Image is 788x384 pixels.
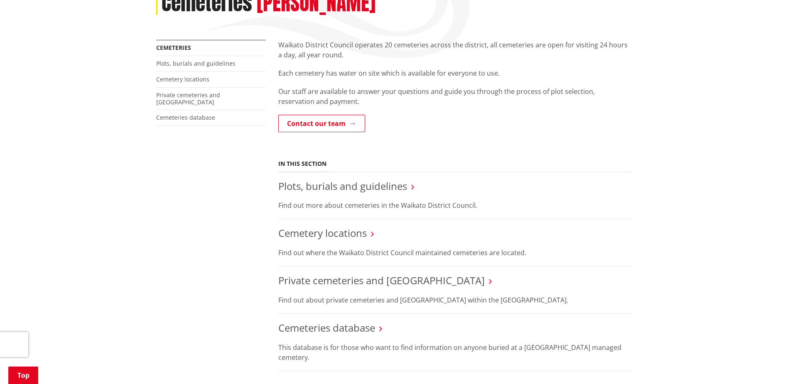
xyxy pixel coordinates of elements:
a: Cemeteries [156,44,191,52]
p: Our staff are available to answer your questions and guide you through the process of plot select... [278,86,632,106]
p: Waikato District Council operates 20 cemeteries across the district, all cemeteries are open for ... [278,40,632,60]
p: Find out more about cemeteries in the Waikato District Council. [278,200,632,210]
a: Private cemeteries and [GEOGRAPHIC_DATA] [278,273,485,287]
p: This database is for those who want to find information on anyone buried at a [GEOGRAPHIC_DATA] m... [278,342,632,362]
a: Cemeteries database [156,113,215,121]
p: Find out where the Waikato District Council maintained cemeteries are located. [278,248,632,258]
iframe: Messenger Launcher [750,349,780,379]
h5: In this section [278,160,326,167]
a: Top [8,367,38,384]
a: Plots, burials and guidelines [278,179,407,193]
a: Contact our team [278,115,365,132]
a: Plots, burials and guidelines [156,59,236,67]
p: Find out about private cemeteries and [GEOGRAPHIC_DATA] within the [GEOGRAPHIC_DATA]. [278,295,632,305]
p: Each cemetery has water on site which is available for everyone to use. [278,68,632,78]
a: Cemeteries database [278,321,375,335]
a: Cemetery locations [156,75,209,83]
a: Cemetery locations [278,226,367,240]
a: Private cemeteries and [GEOGRAPHIC_DATA] [156,91,220,106]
